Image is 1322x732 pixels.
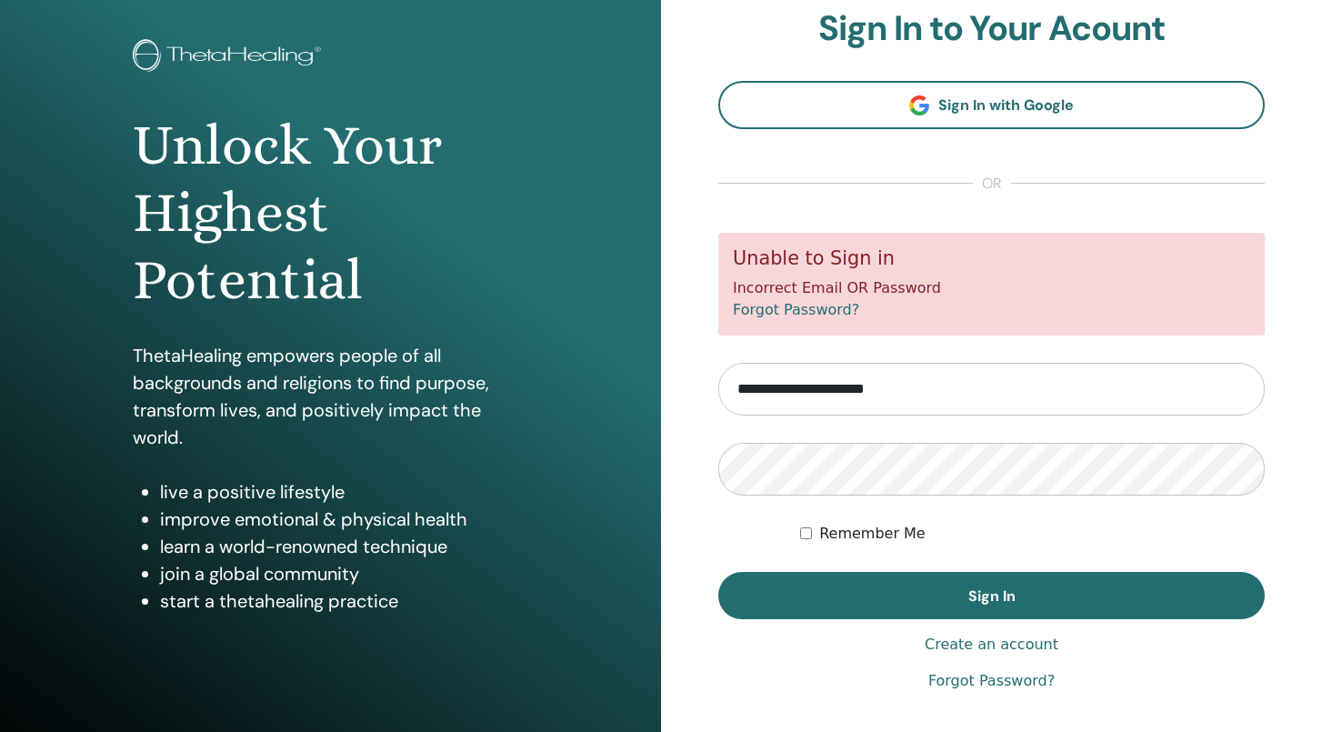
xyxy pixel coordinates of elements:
[160,560,528,587] li: join a global community
[133,342,528,451] p: ThetaHealing empowers people of all backgrounds and religions to find purpose, transform lives, a...
[718,572,1265,619] button: Sign In
[718,233,1265,336] div: Incorrect Email OR Password
[973,173,1011,195] span: or
[718,8,1265,50] h2: Sign In to Your Acount
[938,95,1074,115] span: Sign In with Google
[160,506,528,533] li: improve emotional & physical health
[733,247,1250,270] h5: Unable to Sign in
[968,587,1016,606] span: Sign In
[160,587,528,615] li: start a thetahealing practice
[928,670,1055,692] a: Forgot Password?
[718,81,1265,129] a: Sign In with Google
[133,112,528,315] h1: Unlock Your Highest Potential
[160,478,528,506] li: live a positive lifestyle
[819,523,926,545] label: Remember Me
[925,634,1058,656] a: Create an account
[160,533,528,560] li: learn a world-renowned technique
[800,523,1265,545] div: Keep me authenticated indefinitely or until I manually logout
[733,301,859,318] a: Forgot Password?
